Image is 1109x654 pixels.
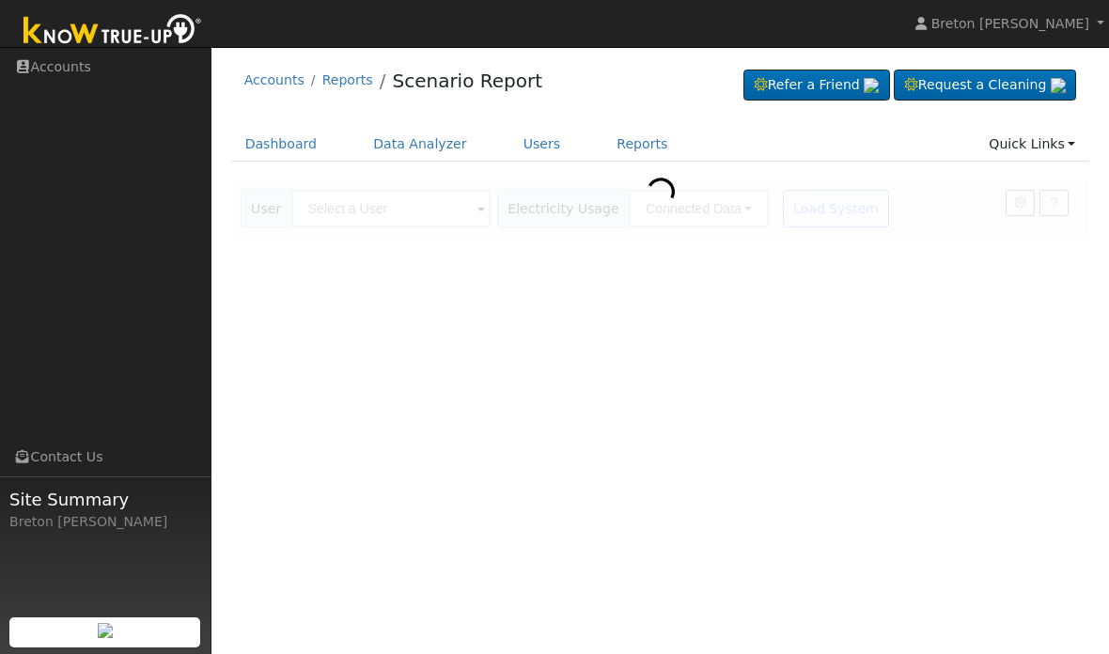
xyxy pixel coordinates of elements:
a: Request a Cleaning [894,70,1076,101]
a: Reports [322,72,373,87]
a: Users [509,127,575,162]
span: Site Summary [9,487,201,512]
a: Quick Links [975,127,1089,162]
img: retrieve [1051,78,1066,93]
div: Breton [PERSON_NAME] [9,512,201,532]
a: Refer a Friend [743,70,890,101]
a: Data Analyzer [359,127,481,162]
a: Scenario Report [392,70,542,92]
a: Dashboard [231,127,332,162]
img: retrieve [864,78,879,93]
span: Breton [PERSON_NAME] [931,16,1089,31]
a: Accounts [244,72,305,87]
img: retrieve [98,623,113,638]
img: Know True-Up [14,10,211,53]
a: Reports [602,127,681,162]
